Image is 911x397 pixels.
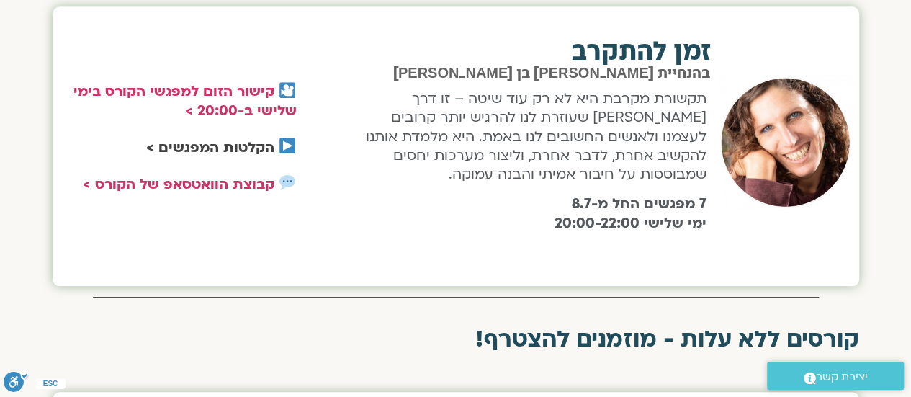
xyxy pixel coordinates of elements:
img: ▶️ [279,138,295,153]
a: קבוצת הוואטסאפ של הקורס > [83,175,274,194]
a: קישור הזום למפגשי הקורס בימי שלישי ב-20:00 > [73,82,297,120]
span: בהנחיית [PERSON_NAME] בן [PERSON_NAME] [393,66,710,81]
a: הקלטות המפגשים > [146,138,274,157]
span: יצירת קשר [816,367,868,387]
h2: זמן להתקרב [347,39,712,65]
a: יצירת קשר [767,362,904,390]
b: 7 מפגשים החל מ-8.7 ימי שלישי 20:00-22:00 [555,195,706,232]
h2: קורסים ללא עלות - מוזמנים להצטרף! [53,326,859,352]
img: 💬 [279,174,295,190]
img: שאנייה [717,74,854,210]
p: תקשורת מקרבת היא לא רק עוד שיטה – זו דרך [PERSON_NAME] שעוזרת לנו להרגיש יותר קרובים לעצמנו ולאנש... [352,89,707,184]
img: 🎦 [279,82,295,98]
